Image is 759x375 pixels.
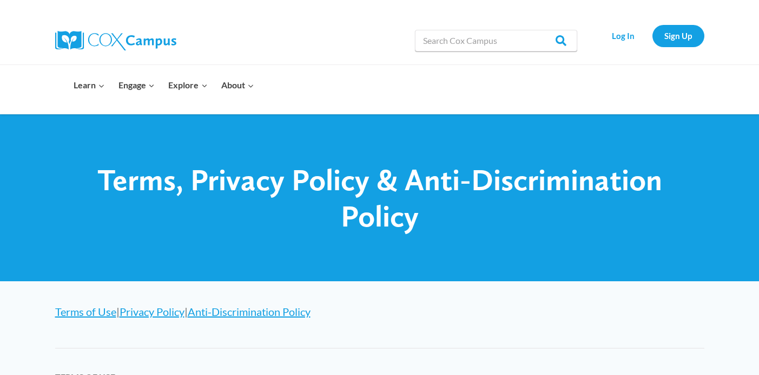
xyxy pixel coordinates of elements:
[188,305,311,318] a: Anti-Discrimination Policy
[50,65,261,114] nav: Primary Navigation
[221,78,254,92] span: About
[118,78,155,92] span: Engage
[55,305,116,318] a: Terms of Use
[55,161,704,234] h1: Terms, Privacy Policy & Anti-Discrimination Policy
[583,16,704,64] nav: Secondary Navigation
[652,25,704,47] a: Sign Up
[168,78,207,92] span: Explore
[600,25,647,47] a: Log In
[415,30,577,51] input: Search Cox Campus
[74,78,104,92] span: Learn
[55,31,176,50] img: Cox Campus
[120,305,184,318] a: Privacy Policy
